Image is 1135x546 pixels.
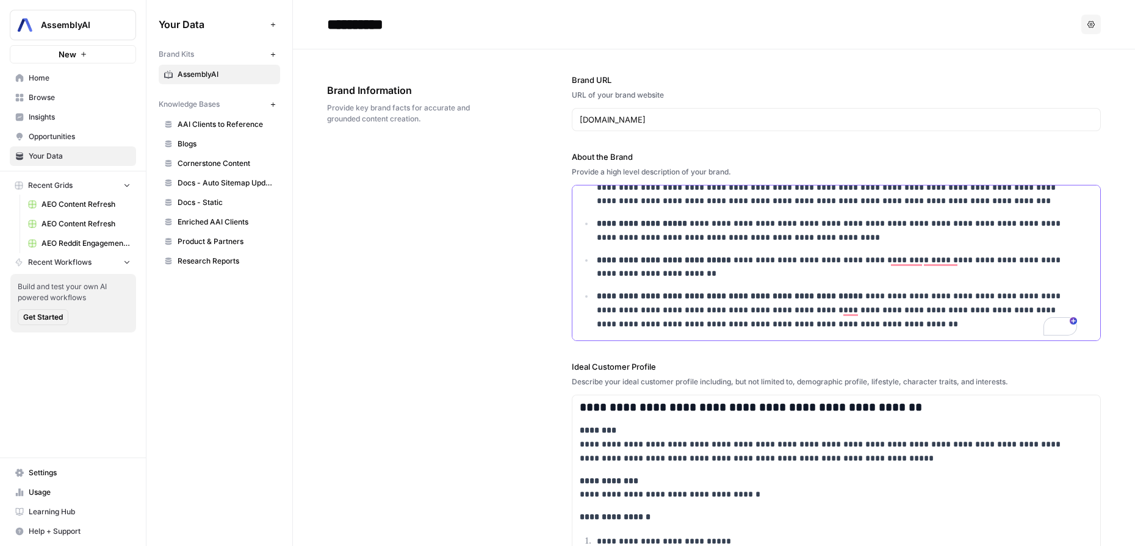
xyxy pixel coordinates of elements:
[572,361,1101,373] label: Ideal Customer Profile
[159,193,280,212] a: Docs - Static
[29,506,131,517] span: Learning Hub
[572,74,1101,86] label: Brand URL
[41,238,131,249] span: AEO Reddit Engagement (3)
[29,73,131,84] span: Home
[29,92,131,103] span: Browse
[159,49,194,60] span: Brand Kits
[572,167,1101,178] div: Provide a high level description of your brand.
[28,257,92,268] span: Recent Workflows
[10,176,136,195] button: Recent Grids
[159,173,280,193] a: Docs - Auto Sitemap Update
[18,281,129,303] span: Build and test your own AI powered workflows
[159,251,280,271] a: Research Reports
[580,113,1093,126] input: www.sundaysoccer.com
[10,522,136,541] button: Help + Support
[178,69,275,80] span: AssemblyAI
[159,115,280,134] a: AAI Clients to Reference
[159,99,220,110] span: Knowledge Bases
[10,68,136,88] a: Home
[327,83,503,98] span: Brand Information
[159,212,280,232] a: Enriched AAI Clients
[29,526,131,537] span: Help + Support
[10,483,136,502] a: Usage
[178,217,275,228] span: Enriched AAI Clients
[178,119,275,130] span: AAI Clients to Reference
[10,502,136,522] a: Learning Hub
[10,253,136,271] button: Recent Workflows
[59,48,76,60] span: New
[159,134,280,154] a: Blogs
[29,112,131,123] span: Insights
[41,199,131,210] span: AEO Content Refresh
[41,218,131,229] span: AEO Content Refresh
[572,376,1101,387] div: Describe your ideal customer profile including, but not limited to, demographic profile, lifestyl...
[23,312,63,323] span: Get Started
[178,178,275,189] span: Docs - Auto Sitemap Update
[159,154,280,173] a: Cornerstone Content
[10,45,136,63] button: New
[23,234,136,253] a: AEO Reddit Engagement (3)
[178,236,275,247] span: Product & Partners
[14,14,36,36] img: AssemblyAI Logo
[18,309,68,325] button: Get Started
[159,65,280,84] a: AssemblyAI
[29,467,131,478] span: Settings
[29,487,131,498] span: Usage
[23,214,136,234] a: AEO Content Refresh
[178,197,275,208] span: Docs - Static
[178,256,275,267] span: Research Reports
[327,102,503,124] span: Provide key brand facts for accurate and grounded content creation.
[10,10,136,40] button: Workspace: AssemblyAI
[29,151,131,162] span: Your Data
[159,232,280,251] a: Product & Partners
[572,151,1101,163] label: About the Brand
[29,131,131,142] span: Opportunities
[10,146,136,166] a: Your Data
[572,90,1101,101] div: URL of your brand website
[10,88,136,107] a: Browse
[178,158,275,169] span: Cornerstone Content
[28,180,73,191] span: Recent Grids
[10,127,136,146] a: Opportunities
[10,107,136,127] a: Insights
[10,463,136,483] a: Settings
[178,138,275,149] span: Blogs
[41,19,115,31] span: AssemblyAI
[159,17,265,32] span: Your Data
[23,195,136,214] a: AEO Content Refresh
